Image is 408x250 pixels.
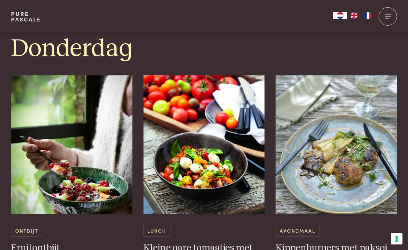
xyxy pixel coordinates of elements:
span: Avondmaal [276,225,319,236]
a: NL [333,12,347,19]
h1: Donderdag [11,33,397,64]
img: Fruitontbijt [11,75,132,214]
aside: Language selected: Nederlands [333,12,375,19]
div: Language [333,12,347,19]
button: Uw voorkeuren voor toestemming voor trackingtechnologieën [391,233,402,244]
span: Ontbijt [11,225,42,236]
span: Lunch [143,225,170,236]
img: Kleine gare tomaatjes met mozzarellabolletjes [143,75,265,214]
ul: Language list [347,12,375,19]
img: Kippenburgers met paksoi [276,75,397,214]
a: PurePascale [11,11,41,22]
a: EN [347,12,361,19]
a: FR [361,12,375,19]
